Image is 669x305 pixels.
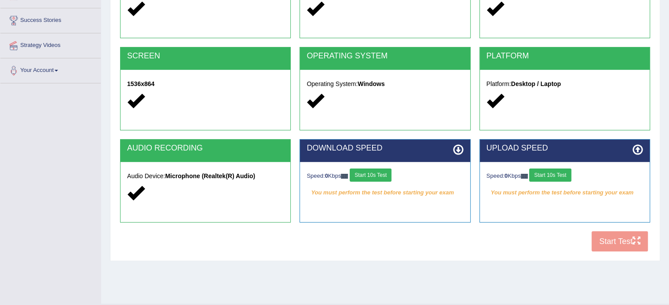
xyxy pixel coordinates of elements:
strong: Desktop / Laptop [511,80,561,87]
h5: Platform: [486,81,643,87]
strong: Windows [358,80,384,87]
h2: AUDIO RECORDING [127,144,284,153]
em: You must perform the test before starting your exam [486,186,643,199]
h2: DOWNLOAD SPEED [307,144,463,153]
a: Success Stories [0,8,101,30]
strong: 0 [325,172,328,179]
em: You must perform the test before starting your exam [307,186,463,199]
button: Start 10s Test [529,169,571,182]
strong: Microphone (Realtek(R) Audio) [165,172,255,179]
div: Speed: Kbps [486,169,643,184]
img: ajax-loader-fb-connection.gif [521,174,528,179]
h5: Audio Device: [127,173,284,179]
h2: OPERATING SYSTEM [307,52,463,61]
h2: UPLOAD SPEED [486,144,643,153]
a: Your Account [0,58,101,80]
img: ajax-loader-fb-connection.gif [341,174,348,179]
h2: PLATFORM [486,52,643,61]
strong: 1536x864 [127,80,154,87]
a: Strategy Videos [0,33,101,55]
div: Speed: Kbps [307,169,463,184]
h2: SCREEN [127,52,284,61]
h5: Operating System: [307,81,463,87]
strong: 0 [504,172,508,179]
button: Start 10s Test [350,169,391,182]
